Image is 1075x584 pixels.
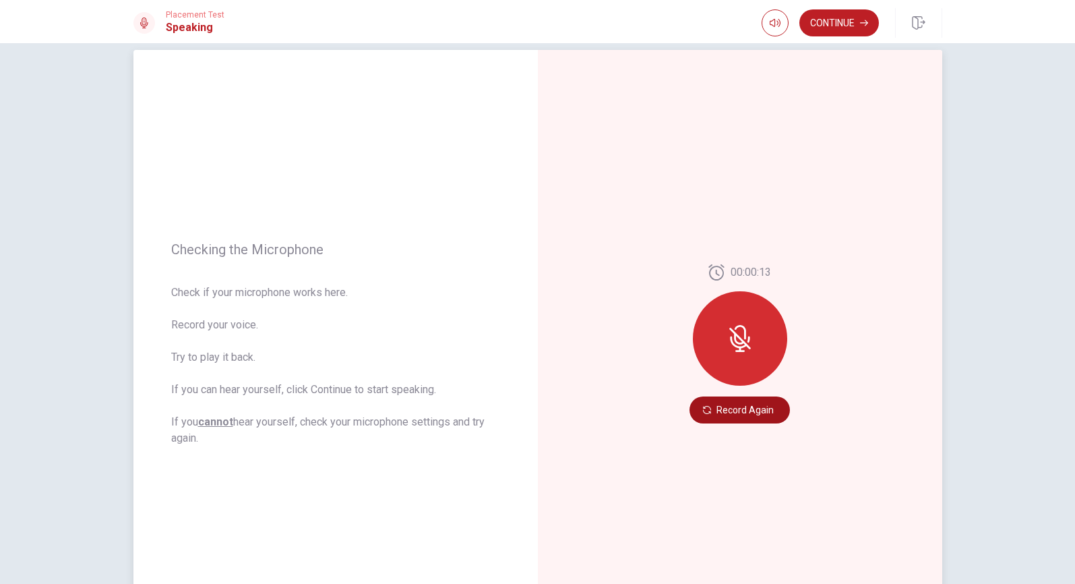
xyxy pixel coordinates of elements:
span: Checking the Microphone [171,241,500,258]
button: Record Again [689,397,790,424]
button: Continue [799,9,879,36]
h1: Speaking [166,20,224,36]
span: Placement Test [166,10,224,20]
u: cannot [198,415,233,428]
span: 00:00:13 [731,264,771,281]
span: Check if your microphone works here. Record your voice. Try to play it back. If you can hear your... [171,285,500,446]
